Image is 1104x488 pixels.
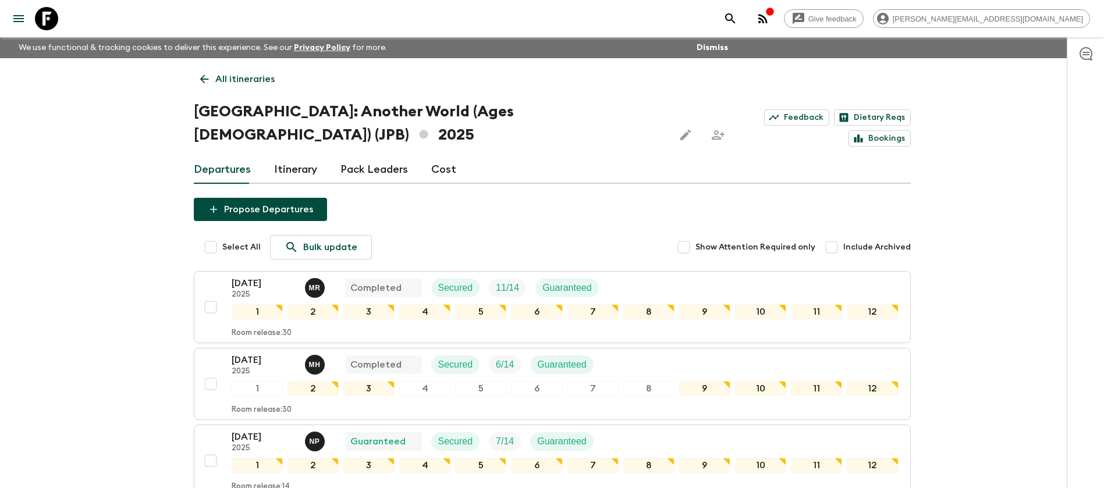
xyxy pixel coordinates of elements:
p: 11 / 14 [496,281,519,295]
div: Trip Fill [489,355,521,374]
a: Bookings [849,130,911,147]
p: [DATE] [232,276,296,290]
p: Secured [438,358,473,372]
a: Itinerary [274,156,317,184]
p: 2025 [232,290,296,300]
a: Give feedback [784,9,864,28]
div: 5 [455,304,506,319]
div: 6 [511,458,562,473]
div: 11 [791,304,842,319]
a: Departures [194,156,251,184]
p: Room release: 30 [232,405,292,415]
p: Completed [350,281,402,295]
a: Pack Leaders [340,156,408,184]
div: 11 [791,381,842,396]
button: [DATE]2025Mayumi HosokawaCompletedSecuredTrip FillGuaranteed123456789101112Room release:30 [194,348,911,420]
div: 8 [623,304,675,319]
div: 11 [791,458,842,473]
span: [PERSON_NAME][EMAIL_ADDRESS][DOMAIN_NAME] [886,15,1089,23]
a: Dietary Reqs [834,109,911,126]
p: 2025 [232,367,296,376]
div: Secured [431,355,480,374]
div: 5 [455,381,506,396]
p: We use functional & tracking cookies to deliver this experience. See our for more. [14,37,392,58]
span: Share this itinerary [707,123,730,147]
button: NP [305,432,327,451]
p: Guaranteed [537,358,587,372]
p: 7 / 14 [496,434,514,448]
div: 10 [735,304,786,319]
div: Trip Fill [489,279,526,297]
div: 5 [455,458,506,473]
p: [DATE] [232,430,296,444]
div: 4 [399,381,450,396]
button: Propose Departures [194,198,327,221]
div: 10 [735,458,786,473]
div: Trip Fill [489,432,521,451]
button: [DATE]2025Mamico ReichCompletedSecuredTrip FillGuaranteed123456789101112Room release:30 [194,271,911,343]
p: 6 / 14 [496,358,514,372]
div: Secured [431,432,480,451]
p: [DATE] [232,353,296,367]
div: [PERSON_NAME][EMAIL_ADDRESS][DOMAIN_NAME] [873,9,1090,28]
a: Privacy Policy [294,44,350,52]
div: 2 [287,458,339,473]
button: menu [7,7,30,30]
div: 4 [399,304,450,319]
div: 3 [343,458,395,473]
span: Mayumi Hosokawa [305,358,327,368]
div: 7 [567,304,619,319]
span: Include Archived [843,241,911,253]
div: 4 [399,458,450,473]
p: Secured [438,434,473,448]
div: 1 [232,304,283,319]
a: Bulk update [270,235,372,259]
div: Secured [431,279,480,297]
button: search adventures [719,7,742,30]
span: Naoko Pogede [305,435,327,444]
div: 6 [511,304,562,319]
div: 1 [232,381,283,396]
h1: [GEOGRAPHIC_DATA]: Another World (Ages [DEMOGRAPHIC_DATA]) (JPB) 2025 [194,100,665,147]
div: 1 [232,458,283,473]
div: 3 [343,304,395,319]
div: 6 [511,381,562,396]
div: 2 [287,381,339,396]
button: Dismiss [694,40,731,56]
div: 9 [679,381,730,396]
p: N P [310,437,320,446]
p: Guaranteed [350,434,406,448]
span: Select All [222,241,261,253]
div: 9 [679,458,730,473]
p: Completed [350,358,402,372]
div: 9 [679,304,730,319]
span: Give feedback [802,15,863,23]
p: Guaranteed [542,281,592,295]
p: 2025 [232,444,296,453]
a: Cost [431,156,456,184]
div: 10 [735,381,786,396]
p: Room release: 30 [232,329,292,338]
p: All itineraries [215,72,275,86]
div: 12 [847,304,898,319]
div: 2 [287,304,339,319]
div: 8 [623,381,675,396]
div: 7 [567,458,619,473]
div: 12 [847,381,898,396]
p: Secured [438,281,473,295]
a: All itineraries [194,67,281,91]
a: Feedback [764,109,829,126]
span: Show Attention Required only [695,241,815,253]
button: Edit this itinerary [674,123,697,147]
div: 12 [847,458,898,473]
p: Guaranteed [537,434,587,448]
span: Mamico Reich [305,282,327,291]
p: Bulk update [303,240,357,254]
div: 3 [343,381,395,396]
div: 7 [567,381,619,396]
div: 8 [623,458,675,473]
